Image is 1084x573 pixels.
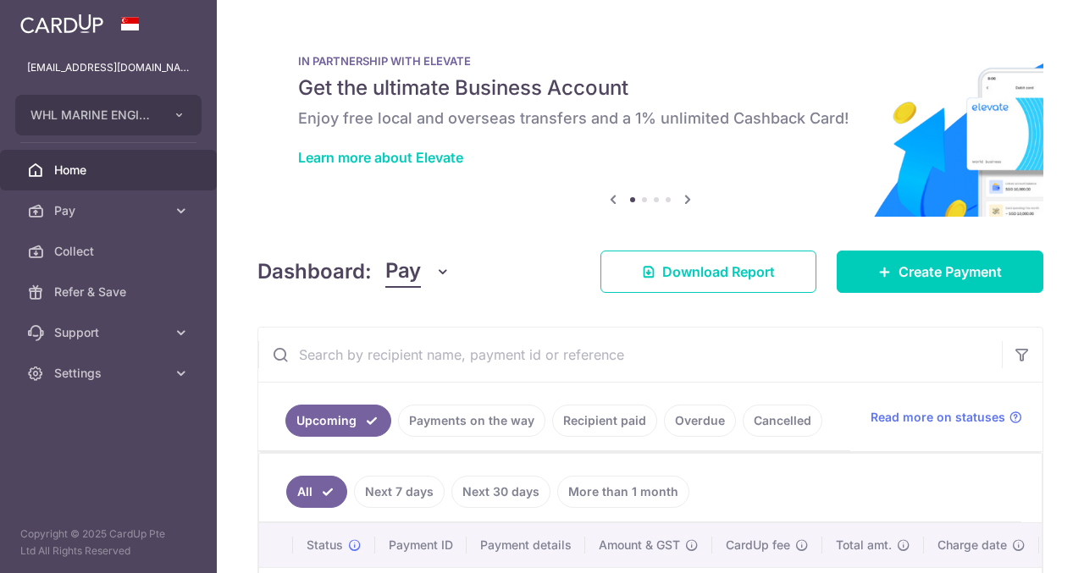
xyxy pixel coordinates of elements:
[257,256,372,287] h4: Dashboard:
[54,324,166,341] span: Support
[743,405,822,437] a: Cancelled
[385,256,451,288] button: Pay
[552,405,657,437] a: Recipient paid
[298,54,1003,68] p: IN PARTNERSHIP WITH ELEVATE
[599,537,680,554] span: Amount & GST
[298,149,463,166] a: Learn more about Elevate
[557,476,689,508] a: More than 1 month
[298,74,1003,102] h5: Get the ultimate Business Account
[54,162,166,179] span: Home
[54,365,166,382] span: Settings
[600,251,816,293] a: Download Report
[257,27,1043,217] img: Renovation banner
[398,405,545,437] a: Payments on the way
[54,284,166,300] span: Refer & Save
[27,59,190,76] p: [EMAIL_ADDRESS][DOMAIN_NAME]
[467,523,585,567] th: Payment details
[451,476,550,508] a: Next 30 days
[375,523,467,567] th: Payment ID
[836,537,892,554] span: Total amt.
[354,476,445,508] a: Next 7 days
[54,202,166,219] span: Pay
[54,243,166,260] span: Collect
[664,405,736,437] a: Overdue
[662,262,775,282] span: Download Report
[30,107,156,124] span: WHL MARINE ENGINEERING PTE. LTD.
[385,256,421,288] span: Pay
[258,328,1002,382] input: Search by recipient name, payment id or reference
[871,409,1005,426] span: Read more on statuses
[899,262,1002,282] span: Create Payment
[726,537,790,554] span: CardUp fee
[871,409,1022,426] a: Read more on statuses
[20,14,103,34] img: CardUp
[285,405,391,437] a: Upcoming
[286,476,347,508] a: All
[837,251,1043,293] a: Create Payment
[307,537,343,554] span: Status
[298,108,1003,129] h6: Enjoy free local and overseas transfers and a 1% unlimited Cashback Card!
[937,537,1007,554] span: Charge date
[15,95,202,135] button: WHL MARINE ENGINEERING PTE. LTD.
